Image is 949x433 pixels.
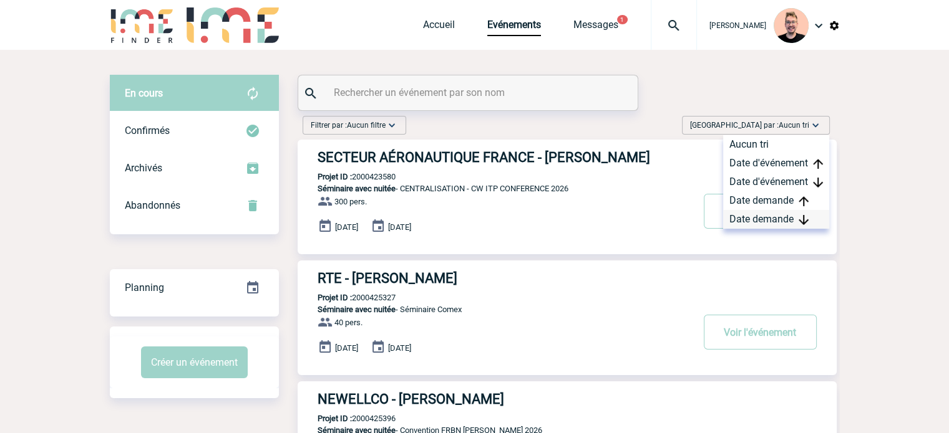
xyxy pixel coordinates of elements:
[110,75,279,112] div: Retrouvez ici tous vos évènements avant confirmation
[809,119,822,131] img: baseline_expand_more_white_24dp-b.png
[423,19,455,36] a: Accueil
[298,172,396,181] p: 2000423580
[709,21,766,30] span: [PERSON_NAME]
[125,125,170,136] span: Confirmés
[779,121,809,130] span: Aucun tri
[331,83,608,102] input: Rechercher un événement par son nom
[813,159,823,169] img: arrow_upward.png
[774,8,809,43] img: 129741-1.png
[347,121,386,130] span: Aucun filtre
[125,162,162,174] span: Archivés
[318,150,692,165] h3: SECTEUR AÉRONAUTIQUE FRANCE - [PERSON_NAME]
[311,119,386,131] span: Filtrer par :
[110,7,175,43] img: IME-Finder
[799,215,809,225] img: arrow_downward.png
[690,119,809,131] span: [GEOGRAPHIC_DATA] par :
[318,172,352,181] b: Projet ID :
[318,293,352,302] b: Projet ID :
[318,414,352,423] b: Projet ID :
[723,173,829,191] div: Date d'événement
[335,343,358,353] span: [DATE]
[334,197,367,206] span: 300 pers.
[723,191,829,210] div: Date demande
[335,222,358,232] span: [DATE]
[298,150,837,165] a: SECTEUR AÉRONAUTIQUE FRANCE - [PERSON_NAME]
[318,305,396,314] span: Séminaire avec nuitée
[388,343,411,353] span: [DATE]
[799,196,809,206] img: arrow_upward.png
[386,119,398,131] img: baseline_expand_more_white_24dp-b.png
[110,187,279,224] div: Retrouvez ici tous vos événements annulés
[125,199,180,211] span: Abandonnés
[813,178,823,188] img: arrow_downward.png
[298,414,396,423] p: 2000425396
[318,270,692,286] h3: RTE - [PERSON_NAME]
[388,222,411,232] span: [DATE]
[298,184,692,193] p: - CENTRALISATION - CW ITP CONFERENCE 2026
[125,282,164,293] span: Planning
[723,135,829,154] div: Aucun tri
[298,293,396,302] p: 2000425327
[125,87,163,99] span: En cours
[298,270,837,286] a: RTE - [PERSON_NAME]
[487,19,541,36] a: Evénements
[298,391,837,407] a: NEWELLCO - [PERSON_NAME]
[723,210,829,229] div: Date demande
[573,19,618,36] a: Messages
[704,194,817,229] button: Voir l'événement
[318,391,692,407] h3: NEWELLCO - [PERSON_NAME]
[110,150,279,187] div: Retrouvez ici tous les événements que vous avez décidé d'archiver
[110,269,279,305] a: Planning
[110,269,279,307] div: Retrouvez ici tous vos événements organisés par date et état d'avancement
[298,305,692,314] p: - Séminaire Comex
[318,184,396,193] span: Séminaire avec nuitée
[723,154,829,173] div: Date d'événement
[617,15,628,24] button: 1
[334,318,363,327] span: 40 pers.
[704,315,817,350] button: Voir l'événement
[141,346,248,378] button: Créer un événement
